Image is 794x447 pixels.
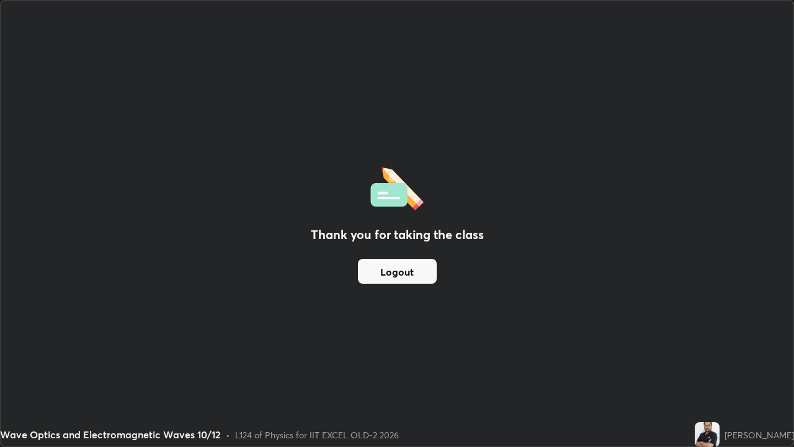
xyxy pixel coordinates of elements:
img: 11b4e2db86474ac3a43189734ae23d0e.jpg [695,422,720,447]
div: • [226,428,230,441]
img: offlineFeedback.1438e8b3.svg [370,163,424,210]
div: L124 of Physics for IIT EXCEL OLD-2 2026 [235,428,399,441]
div: [PERSON_NAME] [725,428,794,441]
h2: Thank you for taking the class [311,225,484,244]
button: Logout [358,259,437,284]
